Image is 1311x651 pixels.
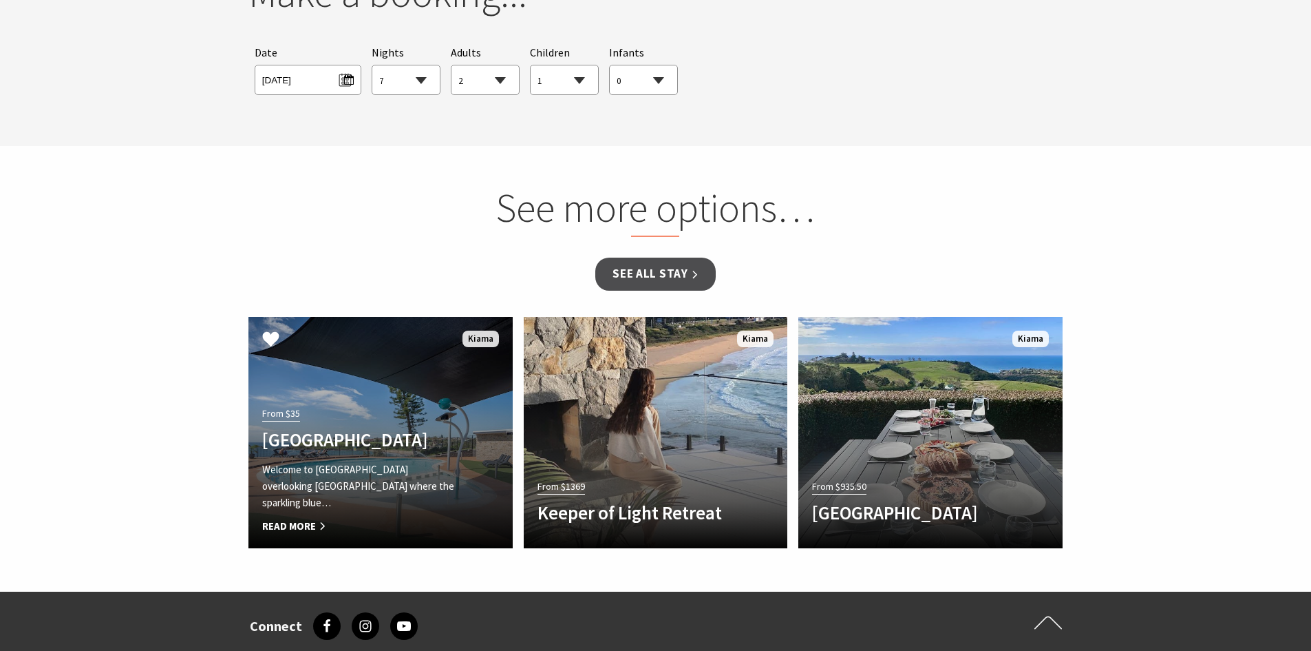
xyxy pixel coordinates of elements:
[262,518,459,535] span: Read More
[248,317,513,548] a: From $35 [GEOGRAPHIC_DATA] Welcome to [GEOGRAPHIC_DATA] overlooking [GEOGRAPHIC_DATA] where the s...
[262,406,300,422] span: From $35
[609,45,644,59] span: Infants
[524,317,788,548] a: From $1369 Keeper of Light Retreat Kiama
[737,331,774,348] span: Kiama
[530,45,570,59] span: Children
[250,618,302,634] h3: Connect
[262,428,459,451] h4: [GEOGRAPHIC_DATA]
[372,44,404,62] span: Nights
[812,479,866,495] span: From $935.50
[393,184,918,238] h2: See more options…
[451,45,481,59] span: Adults
[262,69,354,87] span: [DATE]
[812,502,1009,524] h4: [GEOGRAPHIC_DATA]
[255,45,277,59] span: Date
[537,502,734,524] h4: Keeper of Light Retreat
[1012,331,1049,348] span: Kiama
[255,44,361,96] div: Please choose your desired arrival date
[462,331,499,348] span: Kiama
[537,479,585,495] span: From $1369
[262,462,459,511] p: Welcome to [GEOGRAPHIC_DATA] overlooking [GEOGRAPHIC_DATA] where the sparkling blue…
[248,317,293,364] button: Click to Favourite Surf Beach Holiday Park
[372,44,440,96] div: Choose a number of nights
[595,258,715,290] a: See all Stay
[798,317,1063,548] a: From $935.50 [GEOGRAPHIC_DATA] Kiama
